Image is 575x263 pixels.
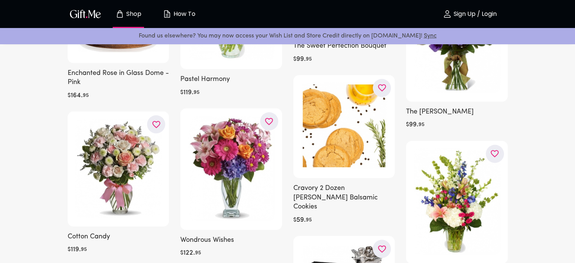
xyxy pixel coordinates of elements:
[6,31,569,41] p: Found us elsewhere? You may now access your Wish List and Store Credit directly on [DOMAIN_NAME]!
[432,2,508,26] button: Sign Up / Login
[68,91,71,100] h6: $
[163,9,172,19] img: how-to.svg
[180,88,183,97] h6: $
[172,11,195,17] p: How To
[180,249,183,258] h6: $
[68,8,102,19] img: GiftMe Logo
[75,119,162,218] img: Cotton Candy
[183,249,195,258] h6: 122 .
[296,55,306,64] h6: 99 .
[195,249,201,258] h6: 95
[406,107,508,117] h6: The [PERSON_NAME]
[158,2,200,26] button: How To
[296,216,306,225] h6: 59 .
[183,88,194,97] h6: 119 .
[188,116,274,221] img: Wondrous Wishes
[306,55,312,64] h6: 95
[71,91,83,100] h6: 164 .
[424,33,437,39] a: Sync
[194,88,200,97] h6: 95
[68,232,169,241] h6: Cotton Candy
[409,120,418,129] h6: 99 .
[68,69,169,87] h6: Enchanted Rose in Glass Dome - Pink
[108,2,149,26] button: Store page
[71,245,81,254] h6: 119 .
[306,216,312,225] h6: 95
[180,75,282,84] h6: Pastel Harmony
[418,120,425,129] h6: 95
[293,216,296,225] h6: $
[81,245,87,254] h6: 95
[301,83,387,170] img: Cravory 2 Dozen Rosemary Balsamic Cookies
[406,120,409,129] h6: $
[124,11,141,17] p: Shop
[68,9,103,19] button: GiftMe Logo
[414,149,500,255] img: Stylish Garden
[180,236,282,245] h6: Wondrous Wishes
[83,91,89,100] h6: 95
[293,42,395,51] h6: The Sweet Perfection Bouquet
[293,55,296,64] h6: $
[68,245,71,254] h6: $
[452,11,497,17] p: Sign Up / Login
[293,184,395,212] h6: Cravory 2 Dozen [PERSON_NAME] Balsamic Cookies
